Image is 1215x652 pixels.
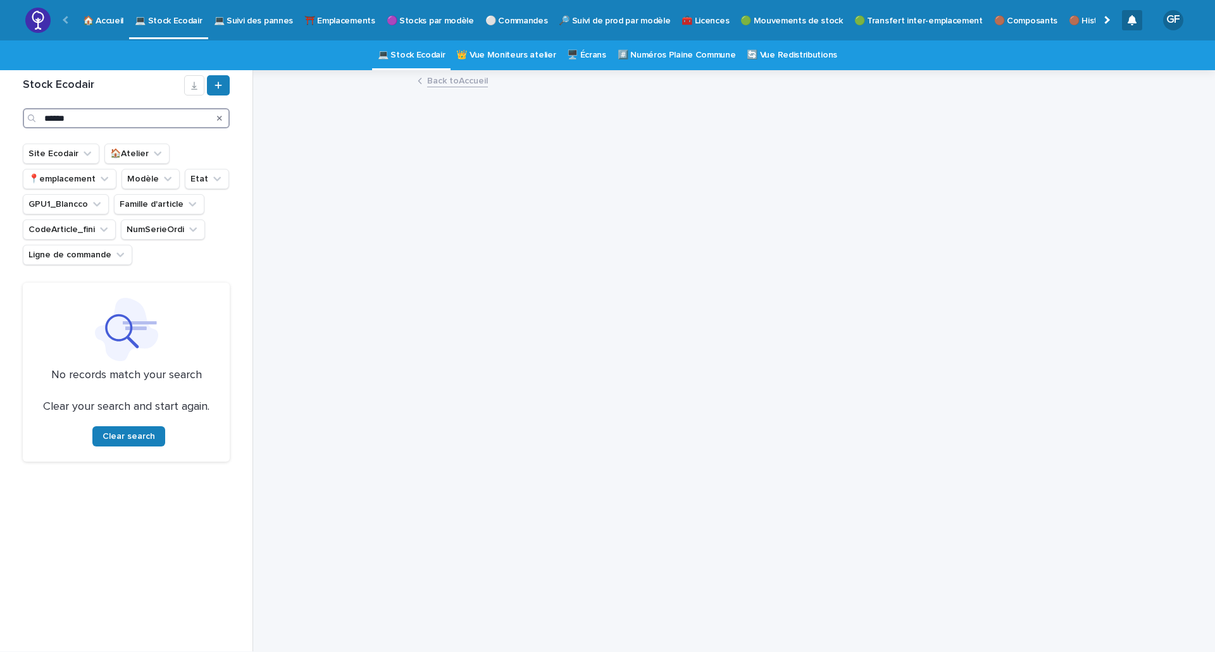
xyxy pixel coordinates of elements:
a: Back toAccueil [427,73,488,87]
span: Clear search [103,432,155,441]
button: GPU1_Blancco [23,194,109,214]
button: Ligne de commande [23,245,132,265]
button: Clear search [92,426,165,446]
a: 👑 Vue Moniteurs atelier [456,40,556,70]
h1: Stock Ecodair [23,78,184,92]
p: Clear your search and start again. [43,400,209,414]
img: JzSyWMYZRrOrwMBeQwjA [25,8,51,33]
button: CodeArticle_fini [23,219,116,240]
p: No records match your search [38,369,215,383]
button: Site Ecodair [23,144,99,164]
input: Search [23,108,230,128]
button: Etat [185,169,229,189]
button: Modèle [121,169,180,189]
button: Famille d'article [114,194,204,214]
a: 🔄 Vue Redistributions [747,40,837,70]
a: 🖥️ Écrans [567,40,606,70]
button: 📍emplacement [23,169,116,189]
button: 🏠Atelier [104,144,170,164]
a: 💻 Stock Ecodair [378,40,445,70]
div: GF [1163,10,1183,30]
button: NumSerieOrdi [121,219,205,240]
a: #️⃣ Numéros Plaine Commune [618,40,736,70]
